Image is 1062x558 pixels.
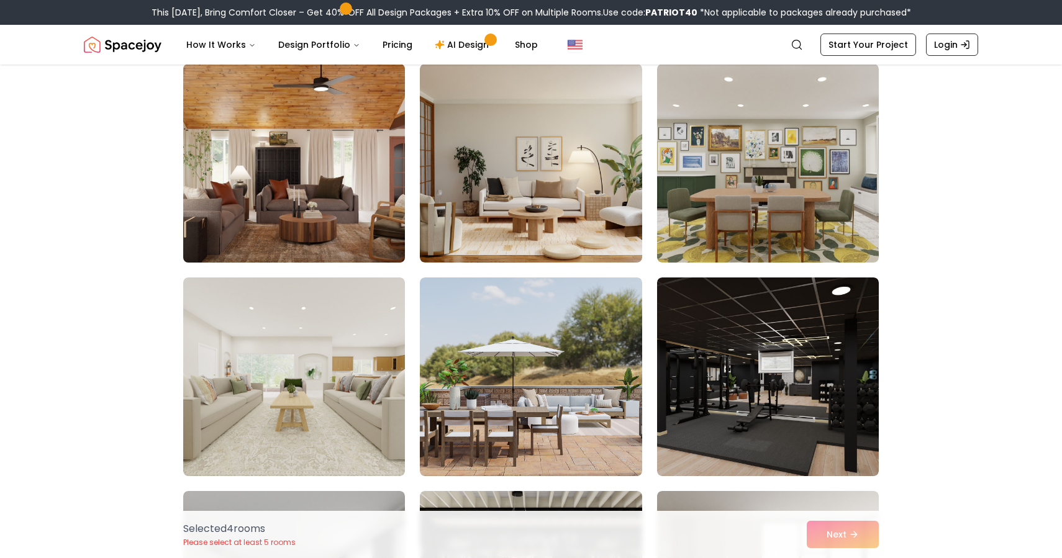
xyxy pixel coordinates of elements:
img: Room room-39 [657,64,879,263]
p: Please select at least 5 rooms [183,538,296,547]
img: Room room-41 [420,277,642,476]
nav: Global [84,25,978,65]
a: AI Design [425,32,502,57]
b: PATRIOT40 [645,6,697,19]
span: *Not applicable to packages already purchased* [697,6,911,19]
div: This [DATE], Bring Comfort Closer – Get 40% OFF All Design Packages + Extra 10% OFF on Multiple R... [152,6,911,19]
span: Use code: [603,6,697,19]
img: Room room-40 [183,277,405,476]
a: Spacejoy [84,32,161,57]
a: Shop [505,32,548,57]
a: Pricing [373,32,422,57]
a: Start Your Project [820,34,916,56]
button: How It Works [176,32,266,57]
img: Room room-37 [178,59,411,268]
img: Room room-38 [420,64,642,263]
button: Design Portfolio [268,32,370,57]
img: Room room-42 [657,277,879,476]
img: Spacejoy Logo [84,32,161,57]
a: Login [926,34,978,56]
p: Selected 4 room s [183,521,296,536]
nav: Main [176,32,548,57]
img: United States [568,37,583,52]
